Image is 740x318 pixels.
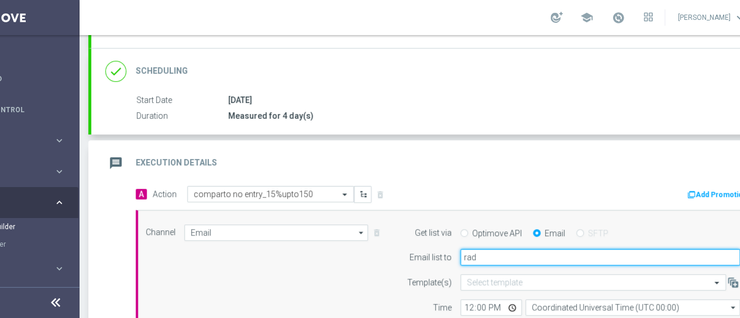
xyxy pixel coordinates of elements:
label: Start Date [136,95,228,106]
span: school [580,11,593,24]
label: Action [153,189,177,199]
i: keyboard_arrow_right [54,166,65,177]
label: Optimove API [472,228,522,238]
input: Enter email address, use comma to separate multiple Emails [460,249,740,265]
label: Channel [146,227,175,237]
input: Select channel [184,224,368,241]
i: message [105,153,126,174]
label: Template(s) [407,278,452,288]
h2: Scheduling [136,65,188,77]
label: Time [433,303,452,313]
i: keyboard_arrow_right [54,197,65,208]
i: done [105,61,126,82]
label: Duration [136,111,228,122]
h2: Execution Details [136,157,217,168]
label: Email [545,228,565,238]
i: arrow_drop_down [728,300,739,315]
label: Email list to [409,253,452,262]
ng-select: comparto no entry_15%upto150 [187,186,354,202]
i: keyboard_arrow_right [54,263,65,274]
span: A [136,189,147,199]
label: SFTP [588,228,608,238]
i: arrow_drop_down [356,225,367,240]
i: keyboard_arrow_right [54,135,65,146]
label: Get list via [415,228,452,238]
input: Select time zone [525,299,740,316]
